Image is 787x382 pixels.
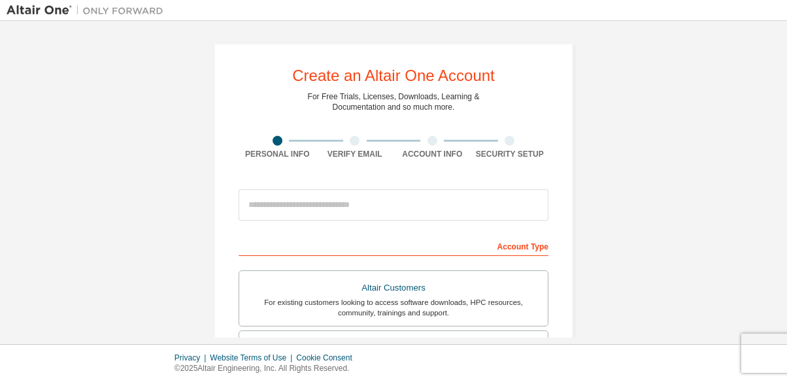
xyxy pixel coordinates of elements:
[393,149,471,159] div: Account Info
[239,149,316,159] div: Personal Info
[296,353,360,363] div: Cookie Consent
[292,68,495,84] div: Create an Altair One Account
[308,91,480,112] div: For Free Trials, Licenses, Downloads, Learning & Documentation and so much more.
[175,363,360,374] p: © 2025 Altair Engineering, Inc. All Rights Reserved.
[471,149,549,159] div: Security Setup
[7,4,170,17] img: Altair One
[175,353,210,363] div: Privacy
[210,353,296,363] div: Website Terms of Use
[247,279,540,297] div: Altair Customers
[239,235,548,256] div: Account Type
[247,297,540,318] div: For existing customers looking to access software downloads, HPC resources, community, trainings ...
[316,149,394,159] div: Verify Email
